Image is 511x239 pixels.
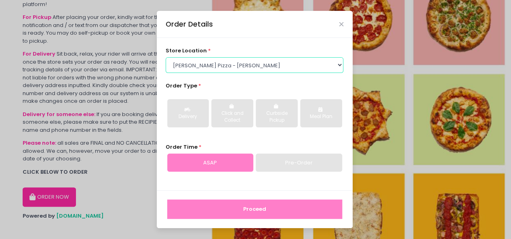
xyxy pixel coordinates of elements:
[306,113,336,121] div: Meal Plan
[166,19,213,29] div: Order Details
[256,99,297,127] button: Curbside Pickup
[166,82,197,89] span: Order Type
[300,99,342,127] button: Meal Plan
[217,110,247,124] div: Click and Collect
[339,22,343,26] button: Close
[173,113,203,121] div: Delivery
[167,99,209,127] button: Delivery
[166,47,207,54] span: store location
[261,110,292,124] div: Curbside Pickup
[166,143,198,151] span: Order Time
[211,99,253,127] button: Click and Collect
[167,200,342,219] button: Proceed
